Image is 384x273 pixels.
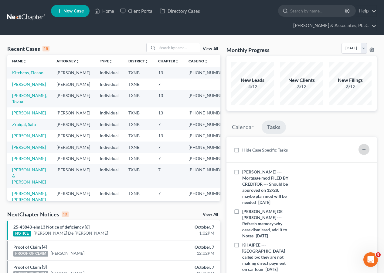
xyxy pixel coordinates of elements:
[124,107,153,119] td: TXNB
[256,234,268,238] span: [DATE]
[153,67,184,78] td: 13
[145,60,148,63] i: unfold_more
[7,45,49,52] div: Recent Cases
[12,70,43,75] a: Kitchens, Fleano
[52,67,95,78] td: [PERSON_NAME]
[95,188,124,217] td: Individual
[231,77,274,84] div: New Leads
[13,224,90,229] a: 25-43843-elm13 Notice of deficiency [6]
[51,250,84,256] a: [PERSON_NAME]
[52,130,95,141] td: [PERSON_NAME]
[52,90,95,107] td: [PERSON_NAME]
[153,90,184,107] td: 13
[124,142,153,153] td: TXNB
[12,122,36,127] a: Zraiqat, Safa
[153,188,184,217] td: 7
[124,79,153,90] td: TXNB
[242,147,288,152] span: Hide Case Specific Tasks
[258,200,270,205] span: [DATE]
[151,224,214,230] div: October, 7
[184,67,231,78] td: [PHONE_NUMBER]
[376,252,381,257] span: 8
[226,121,259,134] a: Calendar
[151,244,214,250] div: October, 7
[329,84,372,90] div: 3/12
[52,79,95,90] td: [PERSON_NAME]
[13,251,48,257] div: PROOF OF CLAIM
[184,164,231,188] td: [PHONE_NUMBER]
[203,212,218,217] a: View All
[153,79,184,90] td: 7
[262,121,286,134] a: Tasks
[12,93,47,104] a: [PERSON_NAME], Tozua
[242,169,288,205] span: [PERSON_NAME] --- Mortgage mod FILED BY CREDITOR --- Should be approved on 12/28, maybe plan mod ...
[95,79,124,90] td: Individual
[184,142,231,153] td: [PHONE_NUMBER]
[151,264,214,270] div: October, 7
[280,77,323,84] div: New Clients
[52,119,95,130] td: [PERSON_NAME]
[153,119,184,130] td: 7
[290,5,346,16] input: Search by name...
[242,209,287,238] span: [PERSON_NAME] DE [PERSON_NAME] --- Refresh memory why case dismissed, add it to Notes
[52,107,95,119] td: [PERSON_NAME]
[124,130,153,141] td: TXNB
[95,153,124,164] td: Individual
[124,153,153,164] td: TXNB
[204,60,208,63] i: unfold_more
[95,107,124,119] td: Individual
[124,90,153,107] td: TXNB
[363,252,378,267] iframe: Intercom live chat
[91,5,117,16] a: Home
[153,153,184,164] td: 7
[109,60,113,63] i: unfold_more
[158,59,179,63] a: Chapterunfold_more
[7,211,69,218] div: NextChapter Notices
[266,267,278,272] span: [DATE]
[52,153,95,164] td: [PERSON_NAME]
[13,244,47,250] a: Proof of Claim [4]
[100,59,113,63] a: Typeunfold_more
[124,188,153,217] td: TXNB
[184,107,231,119] td: [PHONE_NUMBER]
[356,5,376,16] a: Help
[124,119,153,130] td: TXNB
[184,119,231,130] td: [PHONE_NUMBER]
[157,5,203,16] a: Directory Cases
[124,67,153,78] td: TXNB
[13,231,31,236] div: NOTICE
[95,142,124,153] td: Individual
[52,188,95,217] td: [PERSON_NAME]
[12,145,46,150] a: [PERSON_NAME]
[280,84,323,90] div: 3/12
[153,107,184,119] td: 13
[12,191,47,214] a: [PERSON_NAME], [PERSON_NAME] & [PERSON_NAME]
[231,84,274,90] div: 4/12
[117,5,157,16] a: Client Portal
[184,188,231,217] td: [PHONE_NUMBER]
[242,242,286,272] span: KHAIPEE --- [GEOGRAPHIC_DATA] called b/c they are not making direct payment on car loan
[290,20,376,31] a: [PERSON_NAME] & Associates, PLLC
[52,142,95,153] td: [PERSON_NAME]
[42,46,49,51] div: 15
[153,142,184,153] td: 7
[151,250,214,256] div: 12:02PM
[12,110,46,115] a: [PERSON_NAME]
[33,230,108,236] a: [PERSON_NAME] De [PERSON_NAME]
[23,60,27,63] i: unfold_more
[52,164,95,188] td: [PERSON_NAME]
[95,90,124,107] td: Individual
[189,59,208,63] a: Case Nounfold_more
[62,212,69,217] div: 10
[153,130,184,141] td: 13
[13,264,47,270] a: Proof of Claim [3]
[95,67,124,78] td: Individual
[95,119,124,130] td: Individual
[184,153,231,164] td: [PHONE_NUMBER]
[95,164,124,188] td: Individual
[12,156,46,161] a: [PERSON_NAME]
[175,60,179,63] i: unfold_more
[63,9,84,13] span: New Case
[226,46,270,54] h3: Monthly Progress
[153,164,184,188] td: 7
